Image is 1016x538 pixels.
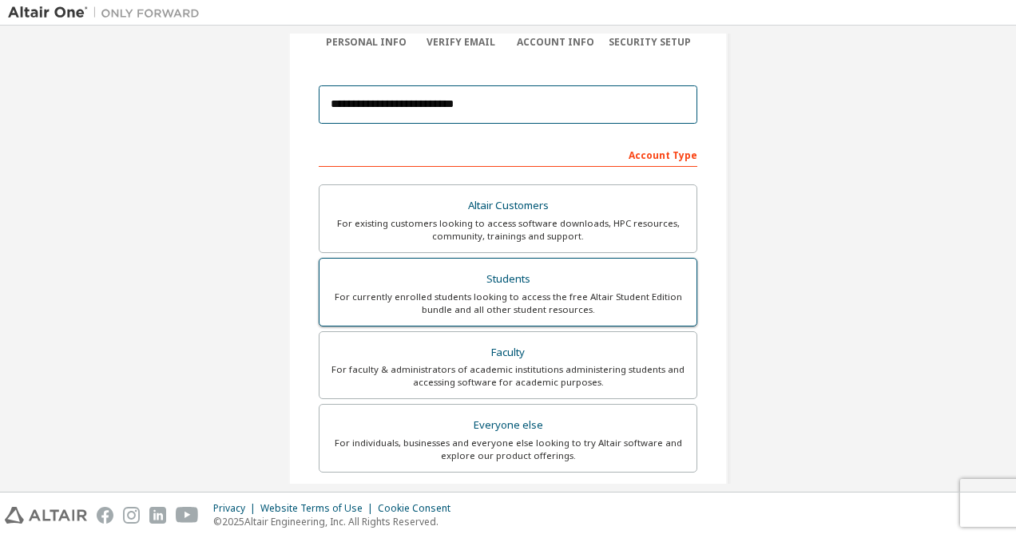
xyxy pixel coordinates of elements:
[378,502,460,515] div: Cookie Consent
[213,515,460,528] p: © 2025 Altair Engineering, Inc. All Rights Reserved.
[329,414,687,437] div: Everyone else
[319,141,697,167] div: Account Type
[329,268,687,291] div: Students
[603,36,698,49] div: Security Setup
[260,502,378,515] div: Website Terms of Use
[414,36,509,49] div: Verify Email
[97,507,113,524] img: facebook.svg
[329,217,687,243] div: For existing customers looking to access software downloads, HPC resources, community, trainings ...
[329,195,687,217] div: Altair Customers
[329,342,687,364] div: Faculty
[329,363,687,389] div: For faculty & administrators of academic institutions administering students and accessing softwa...
[319,36,414,49] div: Personal Info
[5,507,87,524] img: altair_logo.svg
[176,507,199,524] img: youtube.svg
[329,437,687,462] div: For individuals, businesses and everyone else looking to try Altair software and explore our prod...
[149,507,166,524] img: linkedin.svg
[329,291,687,316] div: For currently enrolled students looking to access the free Altair Student Edition bundle and all ...
[8,5,208,21] img: Altair One
[123,507,140,524] img: instagram.svg
[213,502,260,515] div: Privacy
[508,36,603,49] div: Account Info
